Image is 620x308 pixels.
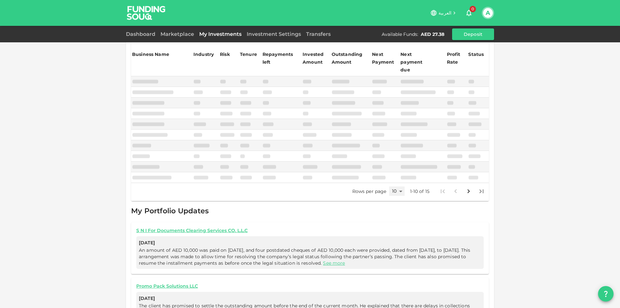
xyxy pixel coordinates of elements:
[263,50,295,66] div: Repayments left
[447,50,467,66] div: Profit Rate
[468,50,484,58] div: Status
[303,50,329,66] div: Invested Amount
[410,188,430,195] p: 1-10 of 15
[193,50,214,58] div: Industry
[126,31,158,37] a: Dashboard
[475,185,488,198] button: Go to last page
[332,50,364,66] div: Outstanding Amount
[400,50,433,74] div: Next payment due
[197,31,244,37] a: My Investments
[382,31,418,37] div: Available Funds :
[139,294,481,303] span: [DATE]
[244,31,304,37] a: Investment Settings
[372,50,398,66] div: Next Payment
[158,31,197,37] a: Marketplace
[220,50,233,58] div: Risk
[462,6,475,19] button: 0
[304,31,333,37] a: Transfers
[389,186,405,196] div: 10
[136,283,484,289] a: Promo Pack Solutions LLC
[439,10,451,16] span: العربية
[470,6,476,12] span: 0
[132,50,169,58] div: Business Name
[136,228,484,234] a: S N I For Documents Clearing Services CO. L.L.C
[131,207,209,215] span: My Portfolio Updates
[598,286,614,302] button: question
[240,50,257,58] div: Tenure
[323,260,345,266] a: See more
[483,8,493,18] button: A
[462,185,475,198] button: Go to next page
[352,188,387,195] p: Rows per page
[421,31,444,37] div: AED 27.38
[452,28,494,40] button: Deposit
[139,239,481,247] span: [DATE]
[139,247,470,266] span: An amount of AED 10,000 was paid on [DATE], and four postdated cheques of AED 10,000 each were pr...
